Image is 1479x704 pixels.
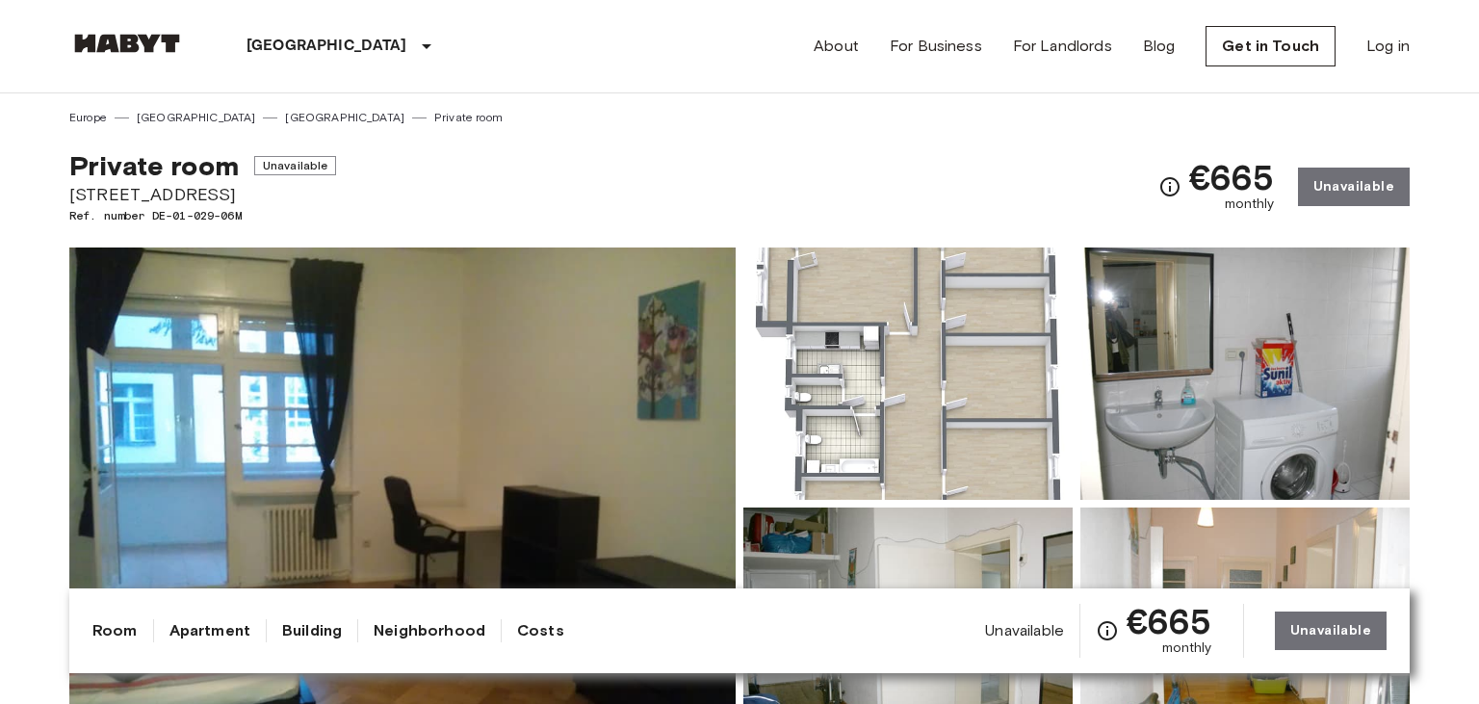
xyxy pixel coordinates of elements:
a: Room [92,619,138,642]
svg: Check cost overview for full price breakdown. Please note that discounts apply to new joiners onl... [1158,175,1181,198]
img: Picture of unit DE-01-029-06M [743,248,1073,500]
a: [GEOGRAPHIC_DATA] [137,109,256,126]
span: monthly [1162,639,1212,658]
a: Building [282,619,342,642]
span: Private room [69,149,239,182]
a: About [814,35,859,58]
a: Europe [69,109,107,126]
a: Costs [517,619,564,642]
a: Log in [1366,35,1410,58]
span: €665 [1189,160,1275,195]
svg: Check cost overview for full price breakdown. Please note that discounts apply to new joiners onl... [1096,619,1119,642]
img: Habyt [69,34,185,53]
a: Private room [434,109,503,126]
span: monthly [1225,195,1275,214]
span: Ref. number DE-01-029-06M [69,207,336,224]
a: For Business [890,35,982,58]
span: Unavailable [254,156,337,175]
a: Neighborhood [374,619,485,642]
a: Apartment [169,619,250,642]
span: €665 [1127,604,1212,639]
a: [GEOGRAPHIC_DATA] [285,109,404,126]
span: [STREET_ADDRESS] [69,182,336,207]
img: Picture of unit DE-01-029-06M [1080,248,1410,500]
a: Get in Touch [1206,26,1336,66]
span: Unavailable [985,620,1064,641]
p: [GEOGRAPHIC_DATA] [246,35,407,58]
a: For Landlords [1013,35,1112,58]
a: Blog [1143,35,1176,58]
